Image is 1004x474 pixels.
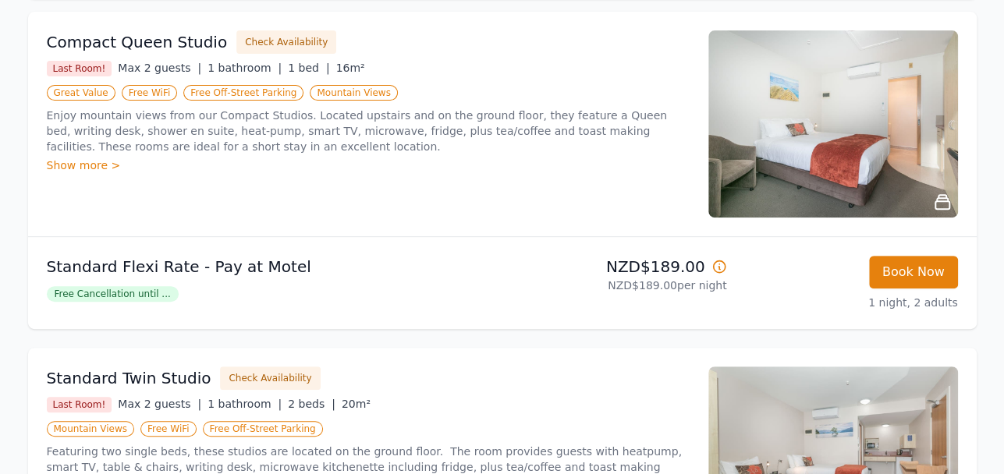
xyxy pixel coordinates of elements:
[47,85,115,101] span: Great Value
[47,31,228,53] h3: Compact Queen Studio
[203,421,323,437] span: Free Off-Street Parking
[208,62,282,74] span: 1 bathroom |
[47,286,179,302] span: Free Cancellation until ...
[47,108,690,154] p: Enjoy mountain views from our Compact Studios. Located upstairs and on the ground floor, they fea...
[220,366,320,390] button: Check Availability
[47,421,134,437] span: Mountain Views
[118,398,201,410] span: Max 2 guests |
[47,157,690,173] div: Show more >
[140,421,197,437] span: Free WiFi
[288,398,335,410] span: 2 beds |
[310,85,397,101] span: Mountain Views
[509,278,727,293] p: NZD$189.00 per night
[47,256,496,278] p: Standard Flexi Rate - Pay at Motel
[47,397,112,412] span: Last Room!
[509,256,727,278] p: NZD$189.00
[236,30,336,54] button: Check Availability
[47,61,112,76] span: Last Room!
[122,85,178,101] span: Free WiFi
[342,398,371,410] span: 20m²
[740,295,958,310] p: 1 night, 2 adults
[118,62,201,74] span: Max 2 guests |
[47,367,211,389] h3: Standard Twin Studio
[288,62,329,74] span: 1 bed |
[208,398,282,410] span: 1 bathroom |
[869,256,958,288] button: Book Now
[183,85,303,101] span: Free Off-Street Parking
[336,62,365,74] span: 16m²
